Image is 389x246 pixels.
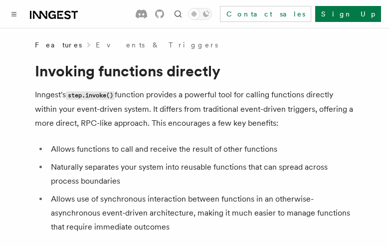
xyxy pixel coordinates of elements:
[96,40,218,50] a: Events & Triggers
[35,40,82,50] span: Features
[8,8,20,20] button: Toggle navigation
[315,6,381,22] a: Sign Up
[188,8,212,20] button: Toggle dark mode
[35,62,354,80] h1: Invoking functions directly
[48,142,354,156] li: Allows functions to call and receive the result of other functions
[48,160,354,188] li: Naturally separates your system into reusable functions that can spread across process boundaries
[220,6,311,22] a: Contact sales
[66,91,115,100] code: step.invoke()
[172,8,184,20] button: Find something...
[48,192,354,234] li: Allows use of synchronous interaction between functions in an otherwise-asynchronous event-driven...
[35,88,354,130] p: Inngest's function provides a powerful tool for calling functions directly within your event-driv...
